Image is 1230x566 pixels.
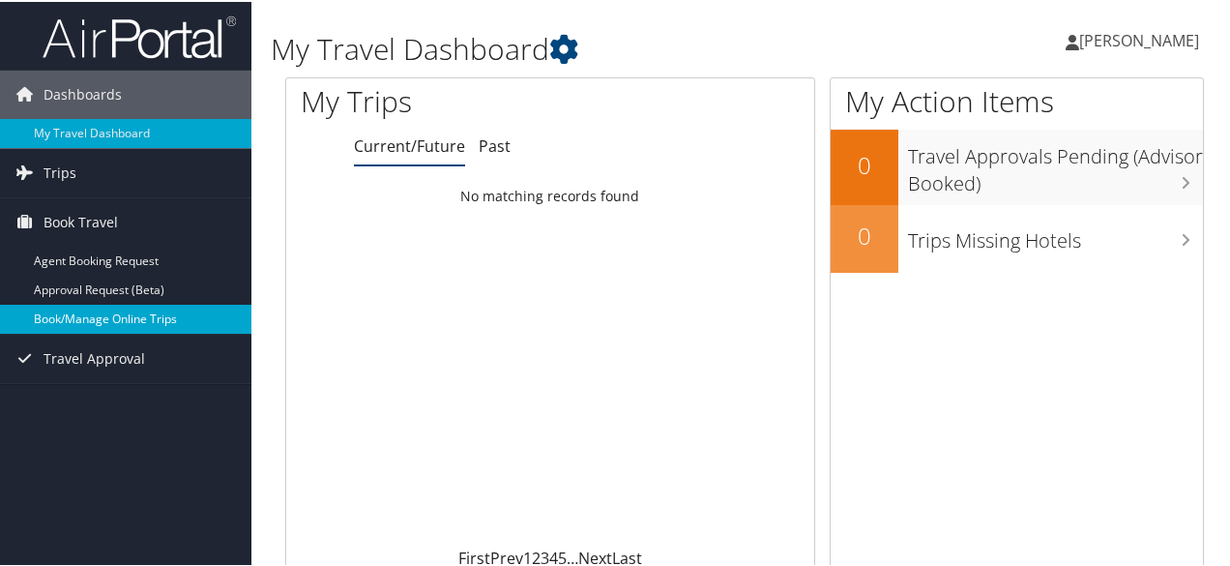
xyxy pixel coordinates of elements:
span: Travel Approval [44,333,145,381]
span: [PERSON_NAME] [1079,28,1199,49]
a: Past [479,134,511,155]
a: [PERSON_NAME] [1066,10,1218,68]
h1: My Trips [301,79,579,120]
h1: My Travel Dashboard [271,27,902,68]
h3: Travel Approvals Pending (Advisor Booked) [908,132,1203,195]
img: airportal-logo.png [43,13,236,58]
a: 0Trips Missing Hotels [831,203,1203,271]
span: Trips [44,147,76,195]
h2: 0 [831,147,898,180]
td: No matching records found [286,177,814,212]
span: Book Travel [44,196,118,245]
span: Dashboards [44,69,122,117]
h1: My Action Items [831,79,1203,120]
h3: Trips Missing Hotels [908,216,1203,253]
a: Current/Future [354,134,465,155]
a: 0Travel Approvals Pending (Advisor Booked) [831,128,1203,202]
h2: 0 [831,218,898,251]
